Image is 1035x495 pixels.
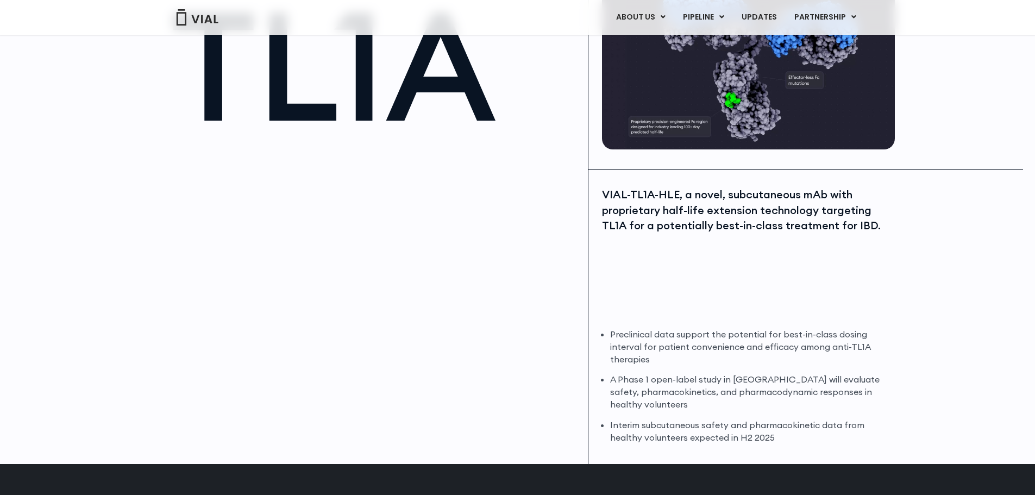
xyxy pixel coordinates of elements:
[733,8,785,27] a: UPDATES
[175,9,219,26] img: Vial Logo
[610,328,892,366] li: Preclinical data support the potential for best-in-class dosing interval for patient convenience ...
[674,8,732,27] a: PIPELINEMenu Toggle
[602,187,892,234] div: VIAL-TL1A-HLE, a novel, subcutaneous mAb with proprietary half-life extension technology targetin...
[786,8,865,27] a: PARTNERSHIPMenu Toggle
[607,8,674,27] a: ABOUT USMenu Toggle
[610,373,892,411] li: A Phase 1 open-label study in [GEOGRAPHIC_DATA] will evaluate safety, pharmacokinetics, and pharm...
[610,419,892,444] li: Interim subcutaneous safety and pharmacokinetic data from healthy volunteers expected in H2 2025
